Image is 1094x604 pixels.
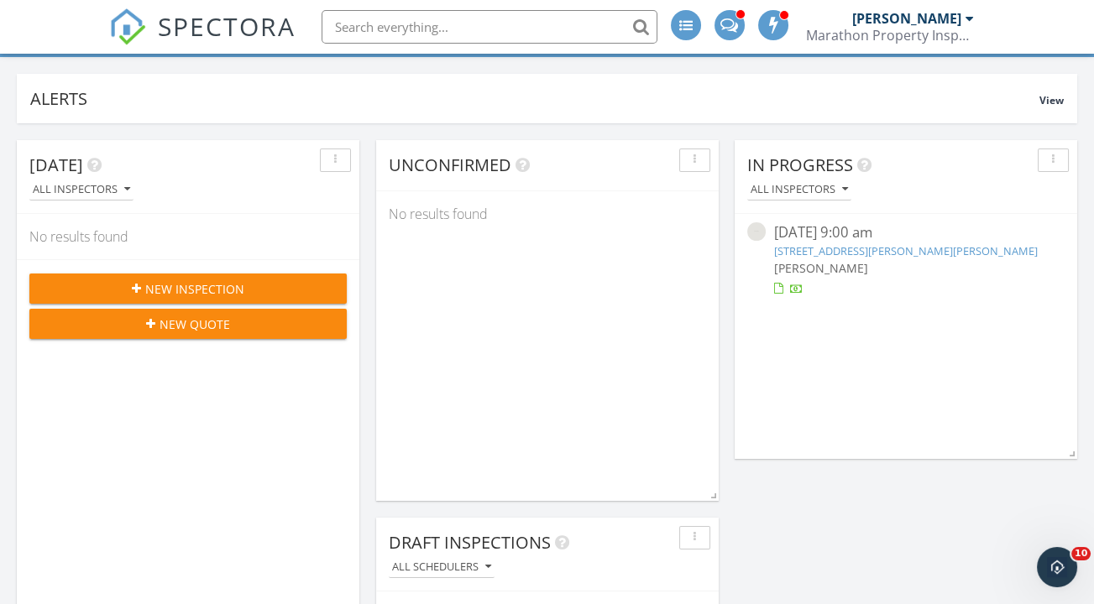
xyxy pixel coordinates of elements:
[747,154,853,176] span: In Progress
[389,154,511,176] span: Unconfirmed
[322,10,657,44] input: Search everything...
[806,27,974,44] div: Marathon Property Inspectors
[392,561,491,573] div: All schedulers
[29,154,83,176] span: [DATE]
[160,315,230,333] span: New Quote
[29,179,133,201] button: All Inspectors
[774,222,1039,243] div: [DATE] 9:00 am
[158,8,296,44] span: SPECTORA
[376,191,719,237] div: No results found
[17,214,359,259] div: No results found
[389,531,551,554] span: Draft Inspections
[33,184,130,195] div: All Inspectors
[747,222,1065,297] a: [DATE] 9:00 am [STREET_ADDRESS][PERSON_NAME][PERSON_NAME] [PERSON_NAME]
[30,87,1039,110] div: Alerts
[1039,93,1064,107] span: View
[852,10,961,27] div: [PERSON_NAME]
[774,260,868,276] span: [PERSON_NAME]
[1037,547,1077,587] iframe: Intercom live chat
[747,179,851,201] button: All Inspectors
[29,309,347,339] button: New Quote
[1071,547,1091,560] span: 10
[751,184,848,195] div: All Inspectors
[109,23,296,58] a: SPECTORA
[747,222,766,241] img: streetview
[29,273,347,304] button: New Inspection
[145,280,244,298] span: New Inspection
[774,243,1038,258] a: [STREET_ADDRESS][PERSON_NAME][PERSON_NAME]
[389,556,495,579] button: All schedulers
[109,8,146,45] img: The Best Home Inspection Software - Spectora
